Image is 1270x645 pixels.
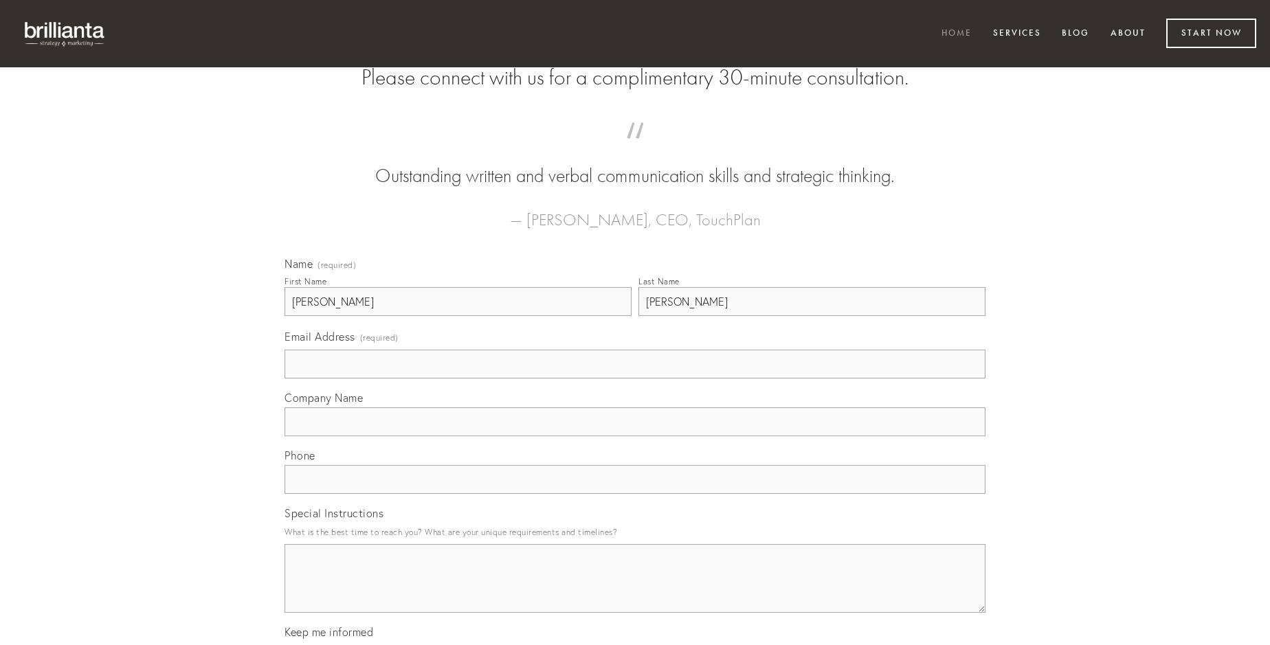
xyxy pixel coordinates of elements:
[1102,23,1155,45] a: About
[285,449,315,462] span: Phone
[285,391,363,405] span: Company Name
[307,136,963,163] span: “
[1053,23,1098,45] a: Blog
[984,23,1050,45] a: Services
[933,23,981,45] a: Home
[285,523,985,541] p: What is the best time to reach you? What are your unique requirements and timelines?
[285,276,326,286] div: First Name
[307,190,963,234] figcaption: — [PERSON_NAME], CEO, TouchPlan
[285,65,985,91] h2: Please connect with us for a complimentary 30-minute consultation.
[307,136,963,190] blockquote: Outstanding written and verbal communication skills and strategic thinking.
[317,261,356,269] span: (required)
[285,330,355,343] span: Email Address
[285,257,313,271] span: Name
[285,506,383,520] span: Special Instructions
[14,14,117,54] img: brillianta - research, strategy, marketing
[360,328,399,347] span: (required)
[638,276,680,286] div: Last Name
[1166,19,1256,48] a: Start Now
[285,625,373,639] span: Keep me informed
